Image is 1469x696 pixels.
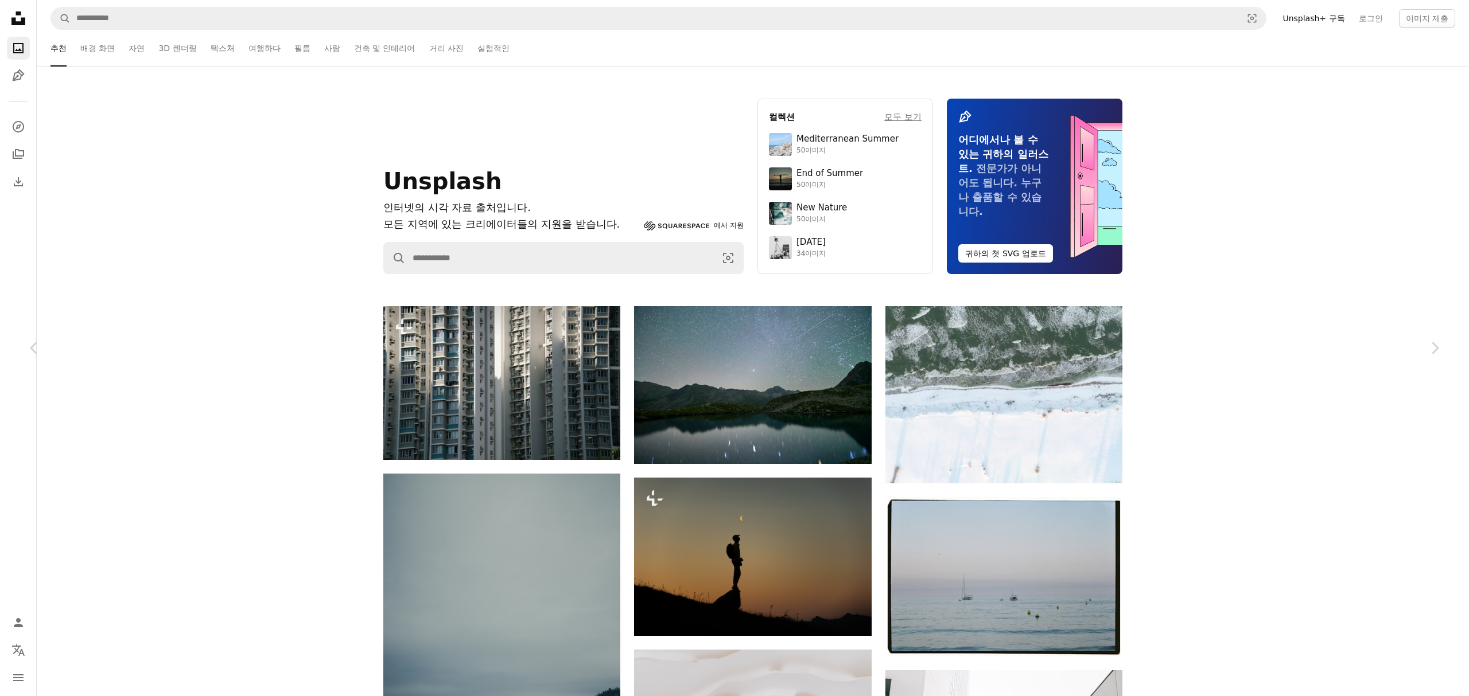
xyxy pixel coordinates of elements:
[7,170,30,193] a: 다운로드 내역
[634,551,871,561] a: 해질녘에 달을 바라보는 등산객의 실루엣.
[796,146,899,155] div: 50이미지
[885,572,1122,582] a: 황혼의 잔잔한 바닷물 위의 범선 두 척
[383,168,502,194] span: Unsplash
[383,242,744,274] form: 사이트 전체에서 이미지 찾기
[477,30,510,67] a: 실험적인
[769,202,922,225] a: New Nature50이미지
[294,30,310,67] a: 필름
[885,306,1122,483] img: 얼어붙은 물이 있는 눈 덮인 풍경
[796,168,863,179] div: End of Summer
[769,236,792,259] img: photo-1682590564399-95f0109652fe
[796,215,847,224] div: 50이미지
[354,30,415,67] a: 건축 및 인테리어
[80,30,115,67] a: 배경 화면
[7,37,30,60] a: 사진
[885,389,1122,400] a: 얼어붙은 물이 있는 눈 덮인 풍경
[51,7,71,29] button: Unsplash 검색
[796,202,847,214] div: New Nature
[958,134,1048,174] span: 어디에서나 볼 수 있는 귀하의 일러스트.
[769,133,922,156] a: Mediterranean Summer50이미지
[644,219,744,233] a: 에서 지원
[769,110,795,124] h4: 컬렉션
[796,249,826,259] div: 34이미지
[383,377,620,388] a: 많은 창문과 발코니가 있는 고층 아파트 건물.
[7,64,30,87] a: 일러스트
[884,110,922,124] a: 모두 보기
[769,236,922,259] a: [DATE]34이미지
[158,30,196,67] a: 3D 렌더링
[634,380,871,390] a: 잔잔한 산호수 위의 밤하늘
[634,306,871,464] img: 잔잔한 산호수 위의 밤하늘
[769,167,922,190] a: End of Summer50이미지
[383,646,620,656] a: 서핑 보드를 들고 안개 낀 해변을 걷는 서퍼
[129,30,145,67] a: 자연
[383,306,620,460] img: 많은 창문과 발코니가 있는 고층 아파트 건물.
[429,30,464,67] a: 거리 사진
[885,497,1122,656] img: 황혼의 잔잔한 바닷물 위의 범선 두 척
[383,216,639,233] p: 모든 지역에 있는 크리에이터들의 지원을 받습니다.
[769,133,792,156] img: premium_photo-1688410049290-d7394cc7d5df
[958,244,1053,263] button: 귀하의 첫 SVG 업로드
[383,200,639,216] h1: 인터넷의 시각 자료 출처입니다.
[634,478,871,635] img: 해질녘에 달을 바라보는 등산객의 실루엣.
[1400,293,1469,403] a: 다음
[7,611,30,634] a: 로그인 / 가입
[796,134,899,145] div: Mediterranean Summer
[769,202,792,225] img: premium_photo-1755037089989-422ee333aef9
[769,167,792,190] img: premium_photo-1754398386796-ea3dec2a6302
[1238,7,1266,29] button: 시각적 검색
[248,30,281,67] a: 여행하다
[1352,9,1390,28] a: 로그인
[1399,9,1455,28] button: 이미지 제출
[7,115,30,138] a: 탐색
[50,7,1266,30] form: 사이트 전체에서 이미지 찾기
[211,30,235,67] a: 텍스처
[7,143,30,166] a: 컬렉션
[796,237,826,248] div: [DATE]
[958,162,1041,217] span: 전문가가 아니어도 됩니다. 누구나 출품할 수 있습니다.
[384,243,406,273] button: Unsplash 검색
[324,30,340,67] a: 사람
[796,181,863,190] div: 50이미지
[1276,9,1351,28] a: Unsplash+ 구독
[713,243,743,273] button: 시각적 검색
[7,666,30,689] button: 메뉴
[7,639,30,662] button: 언어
